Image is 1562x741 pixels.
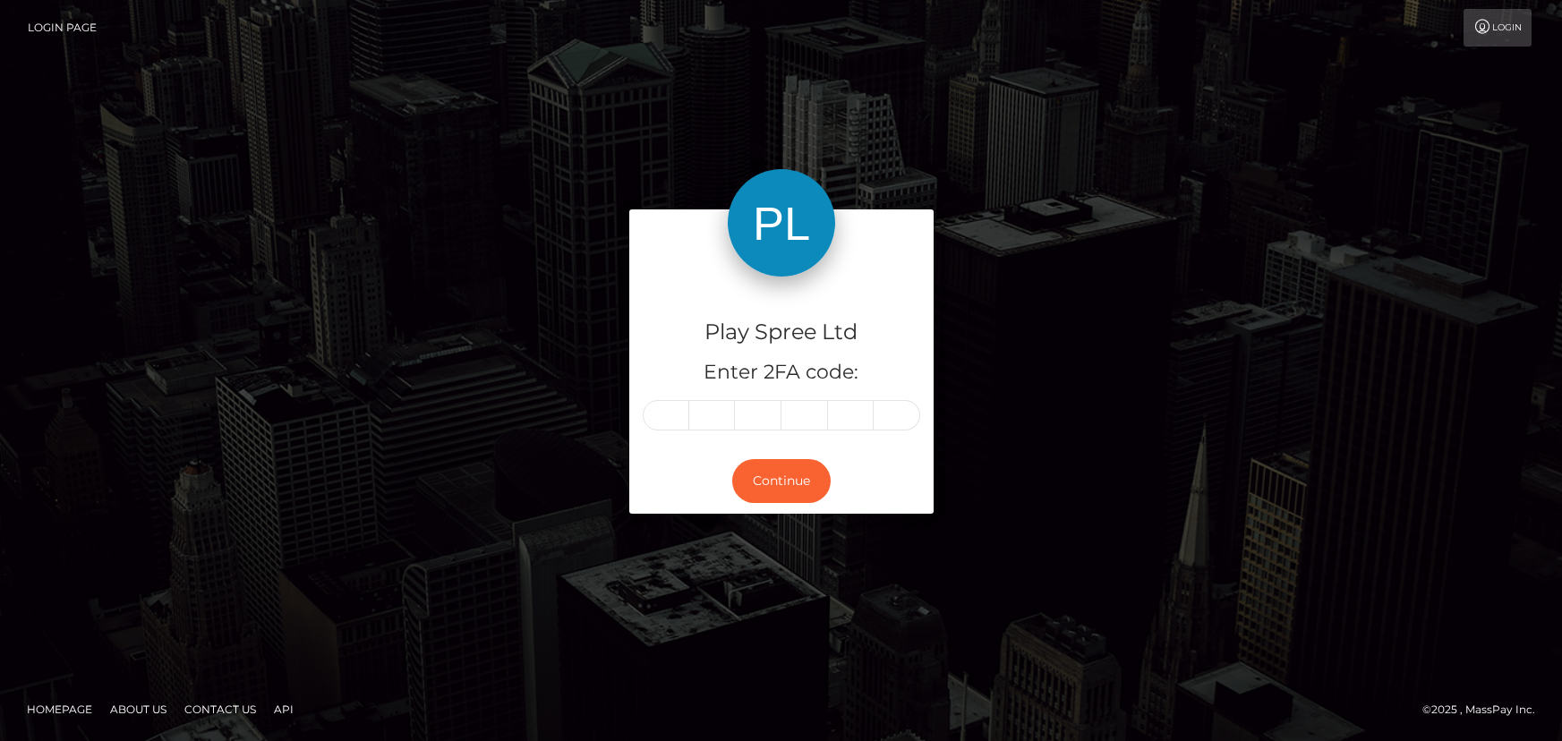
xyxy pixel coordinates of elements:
[728,169,835,277] img: Play Spree Ltd
[732,459,831,503] button: Continue
[103,695,174,723] a: About Us
[177,695,263,723] a: Contact Us
[643,359,920,387] h5: Enter 2FA code:
[267,695,301,723] a: API
[20,695,99,723] a: Homepage
[1422,700,1549,720] div: © 2025 , MassPay Inc.
[643,317,920,348] h4: Play Spree Ltd
[28,9,97,47] a: Login Page
[1464,9,1532,47] a: Login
